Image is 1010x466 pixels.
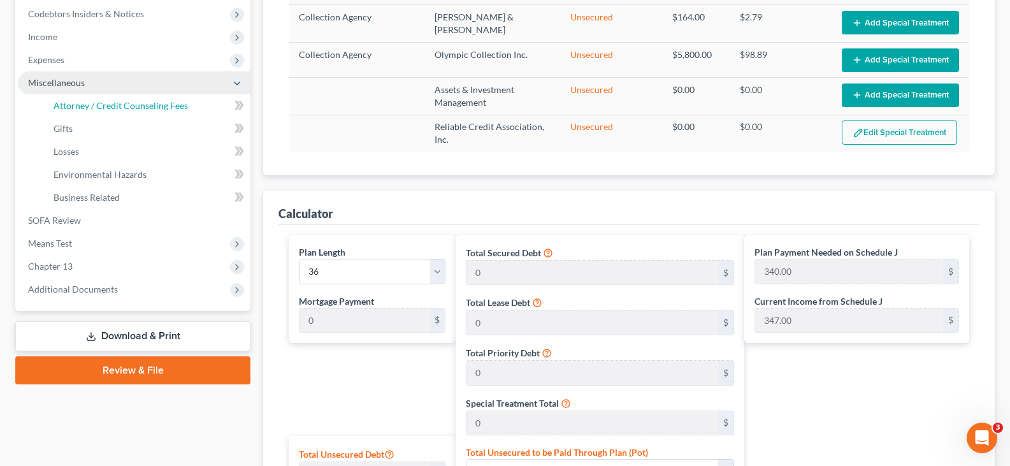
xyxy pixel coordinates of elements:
input: 0.00 [466,261,718,285]
a: Business Related [43,186,250,209]
td: Collection Agency [289,42,424,77]
span: 3 [993,423,1003,433]
a: Download & Print [15,321,250,351]
span: Income [28,31,57,42]
iframe: Intercom live chat [967,423,997,453]
label: Special Treatment Total [466,397,559,410]
span: Codebtors Insiders & Notices [28,8,144,19]
td: $0.00 [730,78,831,115]
div: $ [718,361,733,385]
a: Review & File [15,356,250,384]
a: Attorney / Credit Counseling Fees [43,94,250,117]
img: edit-pencil-c1479a1de80d8dea1e2430c2f745a3c6a07e9d7aa2eeffe225670001d78357a8.svg [853,127,863,138]
td: Unsecured [560,78,662,115]
a: SOFA Review [18,209,250,232]
td: $164.00 [662,5,730,42]
td: Olympic Collection Inc. [424,42,560,77]
td: Unsecured [560,5,662,42]
button: Add Special Treatment [842,11,959,34]
label: Plan Payment Needed on Schedule J [754,245,898,259]
div: $ [718,310,733,335]
span: Losses [54,146,79,157]
span: Business Related [54,192,120,203]
span: Means Test [28,238,72,249]
div: $ [718,411,733,435]
div: Calculator [278,206,333,221]
td: Assets & Investment Management [424,78,560,115]
div: $ [429,309,445,333]
a: Gifts [43,117,250,140]
span: Expenses [28,54,64,65]
label: Total Unsecured to be Paid Through Plan (Pot) [466,446,648,459]
td: $98.89 [730,42,831,77]
span: Environmental Hazards [54,169,147,180]
input: 0.00 [755,309,943,333]
td: $2.79 [730,5,831,42]
td: [PERSON_NAME] & [PERSON_NAME] [424,5,560,42]
label: Plan Length [299,245,345,259]
span: Attorney / Credit Counseling Fees [54,100,188,111]
td: Collection Agency [289,5,424,42]
button: Add Special Treatment [842,48,959,72]
div: $ [943,309,958,333]
td: Reliable Credit Association, Inc. [424,115,560,152]
span: Chapter 13 [28,261,73,272]
input: 0.00 [299,309,429,333]
td: $0.00 [662,115,730,152]
label: Mortgage Payment [299,295,374,308]
span: Gifts [54,123,73,134]
div: $ [943,259,958,284]
input: 0.00 [466,411,718,435]
button: Edit Special Treatment [842,120,957,145]
td: $0.00 [662,78,730,115]
a: Environmental Hazards [43,163,250,186]
span: Miscellaneous [28,77,85,88]
label: Total Secured Debt [466,246,541,259]
label: Total Lease Debt [466,296,530,309]
span: SOFA Review [28,215,81,226]
input: 0.00 [755,259,943,284]
label: Current Income from Schedule J [754,295,883,308]
td: Unsecured [560,115,662,152]
button: Add Special Treatment [842,84,959,107]
td: $0.00 [730,115,831,152]
span: Additional Documents [28,284,118,295]
td: $5,800.00 [662,42,730,77]
a: Losses [43,140,250,163]
div: $ [718,261,733,285]
label: Total Priority Debt [466,346,540,360]
input: 0.00 [466,310,718,335]
td: Unsecured [560,42,662,77]
label: Total Unsecured Debt [299,446,394,462]
input: 0.00 [466,361,718,385]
